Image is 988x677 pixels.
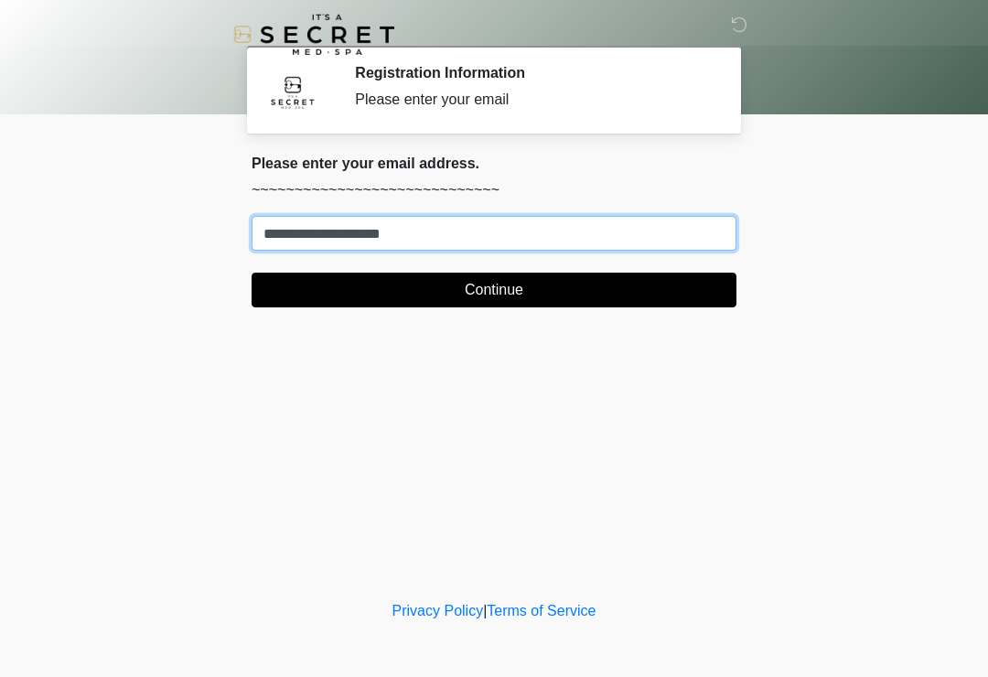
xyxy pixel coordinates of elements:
[487,603,596,618] a: Terms of Service
[483,603,487,618] a: |
[355,89,709,111] div: Please enter your email
[252,155,736,172] h2: Please enter your email address.
[355,64,709,81] h2: Registration Information
[392,603,484,618] a: Privacy Policy
[252,273,736,307] button: Continue
[233,14,394,55] img: It's A Secret Med Spa Logo
[252,179,736,201] p: ~~~~~~~~~~~~~~~~~~~~~~~~~~~~~
[265,64,320,119] img: Agent Avatar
